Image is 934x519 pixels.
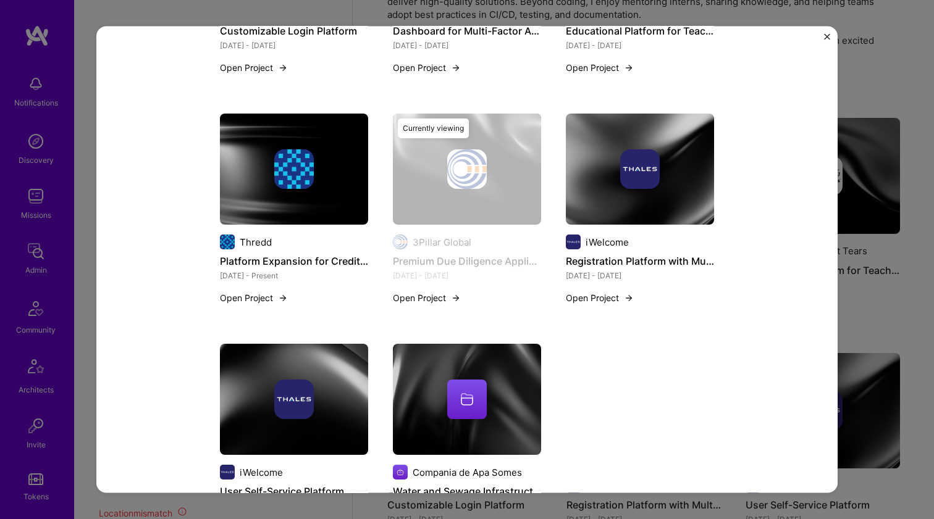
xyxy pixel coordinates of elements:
img: cover [393,114,541,225]
img: arrow-right [451,293,461,302]
div: Thredd [240,235,272,248]
div: Currently viewing [398,118,469,138]
h4: Registration Platform with Multi-Factor Authentication [566,253,714,269]
img: cover [220,344,368,455]
img: Company logo [393,465,408,480]
button: Open Project [393,291,461,304]
h4: Educational Platform for Teachers and Students [566,23,714,39]
h4: Dashboard for Multi-Factor Authentication [393,23,541,39]
button: Open Project [220,61,288,74]
img: arrow-right [624,293,634,302]
img: Company logo [566,235,581,249]
img: Company logo [620,149,660,189]
img: cover [393,344,541,455]
div: [DATE] - [DATE] [220,39,368,52]
div: iWelcome [586,235,629,248]
img: cover [220,114,368,225]
img: arrow-right [451,62,461,72]
h4: Water and Sewage Infrastructure Coordination [393,483,541,499]
div: [DATE] - [DATE] [566,39,714,52]
div: [DATE] - Present [220,269,368,282]
img: arrow-right [624,62,634,72]
button: Open Project [566,61,634,74]
button: Open Project [393,61,461,74]
img: Company logo [274,149,314,189]
h4: Platform Expansion for Credit Solutions [220,253,368,269]
img: Company logo [220,465,235,480]
div: iWelcome [240,465,283,478]
h4: Customizable Login Platform [220,23,368,39]
button: Close [824,33,830,46]
h4: User Self-Service Platform [220,483,368,499]
div: [DATE] - [DATE] [566,269,714,282]
img: Company logo [274,380,314,419]
img: Company logo [220,235,235,249]
button: Open Project [566,291,634,304]
img: arrow-right [278,62,288,72]
div: [DATE] - [DATE] [393,39,541,52]
img: cover [566,114,714,225]
img: arrow-right [278,293,288,302]
button: Open Project [220,291,288,304]
div: Compania de Apa Somes [413,465,522,478]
